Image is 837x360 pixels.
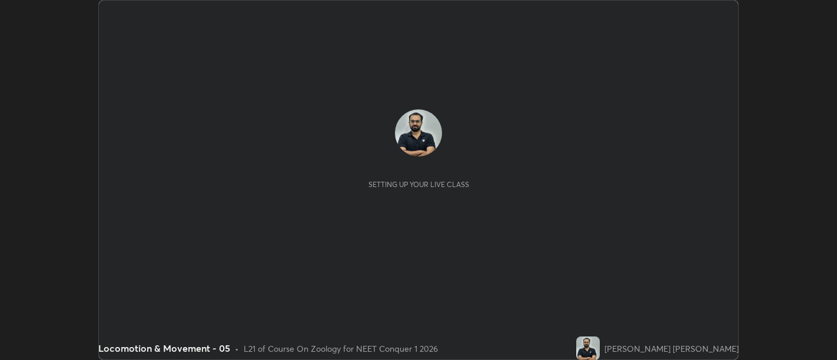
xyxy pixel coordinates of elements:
div: • [235,342,239,355]
div: Setting up your live class [368,180,469,189]
div: L21 of Course On Zoology for NEET Conquer 1 2026 [244,342,438,355]
div: [PERSON_NAME] [PERSON_NAME] [604,342,739,355]
img: b085cb20fb0f4526aa32f9ad54b1e8dd.jpg [395,109,442,156]
img: b085cb20fb0f4526aa32f9ad54b1e8dd.jpg [576,336,600,360]
div: Locomotion & Movement - 05 [98,341,230,355]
